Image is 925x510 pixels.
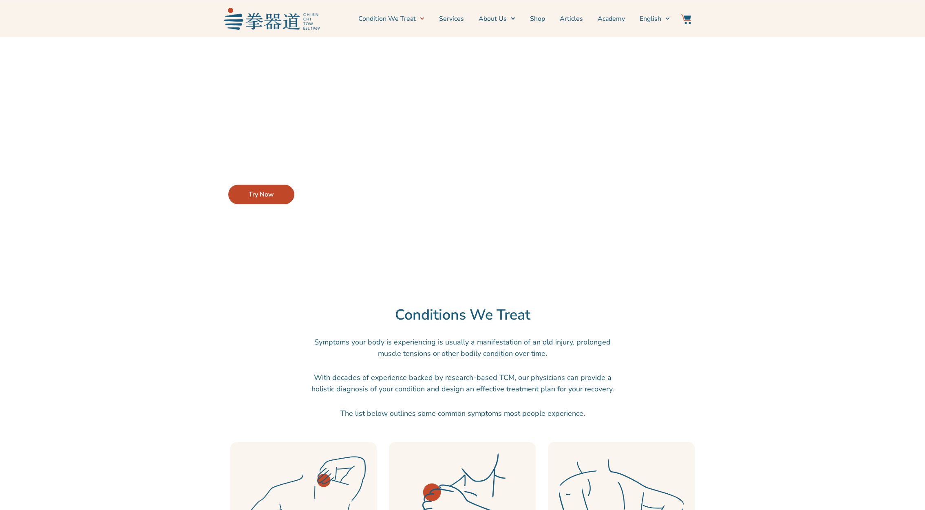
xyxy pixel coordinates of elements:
[249,190,274,199] span: Try Now
[358,9,424,29] a: Condition We Treat
[310,372,616,395] p: With decades of experience backed by research-based TCM, our physicians can provide a holistic di...
[439,9,464,29] a: Services
[560,9,583,29] a: Articles
[681,14,691,24] img: Website Icon-03
[640,9,670,29] a: English
[310,336,616,359] p: Symptoms your body is experiencing is usually a manifestation of an old injury, prolonged muscle ...
[640,14,661,24] span: English
[598,9,625,29] a: Academy
[228,141,411,163] p: Let our Symptom Checker recommend effective treatments for your conditions.
[530,9,545,29] a: Shop
[310,408,616,419] p: The list below outlines some common symptoms most people experience.
[479,9,515,29] a: About Us
[228,115,411,132] h2: Does something feel off?
[173,306,752,324] h2: Conditions We Treat
[228,185,294,204] a: Try Now
[324,9,670,29] nav: Menu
